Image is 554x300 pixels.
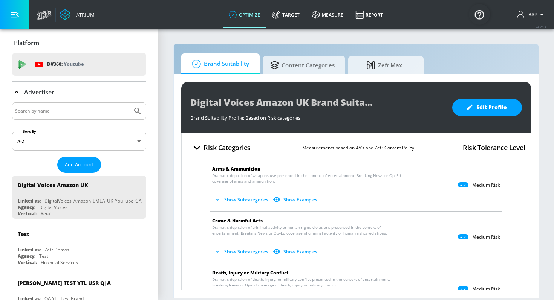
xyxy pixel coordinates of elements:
[73,11,95,18] div: Atrium
[212,225,405,236] span: Dramatic depiction of criminal activity or human rights violations presented in the context of en...
[204,142,251,153] h4: Risk Categories
[271,245,320,258] button: Show Examples
[472,234,500,240] p: Medium Risk
[467,103,507,112] span: Edit Profile
[12,176,146,219] div: Digital Voices Amazon UKLinked as:DigitalVoices_Amazon_EMEA_UK_YouTube_GAAgency:Digital VoicesVer...
[21,129,38,134] label: Sort By
[12,225,146,268] div: TestLinked as:Zefr DemosAgency:TestVertical:Financial Services
[41,210,52,217] div: Retail
[212,245,271,258] button: Show Subcategories
[472,286,500,292] p: Medium Risk
[302,144,414,152] p: Measurements based on 4A’s and Zefr Content Policy
[223,1,266,28] a: optimize
[212,193,271,206] button: Show Subcategories
[190,111,445,121] div: Brand Suitability Profile: Based on Risk categories
[12,82,146,103] div: Advertiser
[18,253,35,259] div: Agency:
[65,160,93,169] span: Add Account
[212,166,260,172] span: Arms & Ammunition
[517,10,546,19] button: BSP
[64,60,84,68] p: Youtube
[212,277,405,288] span: Dramatic depiction of death, injury, or military conflict presented in the context of entertainme...
[12,32,146,53] div: Platform
[266,1,306,28] a: Target
[47,60,84,69] p: DV360:
[472,182,500,188] p: Medium Risk
[18,230,29,238] div: Test
[39,204,67,210] div: Digital Voices
[12,132,146,151] div: A-Z
[270,56,335,74] span: Content Categories
[44,247,69,253] div: Zefr Demos
[15,106,129,116] input: Search by name
[12,53,146,76] div: DV360: Youtube
[536,25,546,29] span: v 4.25.4
[356,56,413,74] span: Zefr Max
[306,1,349,28] a: measure
[187,139,254,157] button: Risk Categories
[212,173,405,184] span: Dramatic depiction of weapons use presented in the context of entertainment. Breaking News or Op–...
[18,210,37,217] div: Vertical:
[57,157,101,173] button: Add Account
[469,4,490,25] button: Open Resource Center
[44,198,142,204] div: DigitalVoices_Amazon_EMEA_UK_YouTube_GA
[14,39,39,47] p: Platform
[24,88,54,96] p: Advertiser
[41,259,78,266] div: Financial Services
[189,55,249,73] span: Brand Suitability
[212,218,263,224] span: Crime & Harmful Acts
[452,99,522,116] button: Edit Profile
[349,1,389,28] a: Report
[212,270,289,276] span: Death, Injury or Military Conflict
[18,204,35,210] div: Agency:
[18,279,111,286] div: [PERSON_NAME] TEST YTL USR Q|A
[18,181,88,189] div: Digital Voices Amazon UK
[271,193,320,206] button: Show Examples
[18,259,37,266] div: Vertical:
[18,247,41,253] div: Linked as:
[525,12,537,17] span: login as: bsp_linking@zefr.com
[39,253,48,259] div: Test
[60,9,95,20] a: Atrium
[18,198,41,204] div: Linked as:
[463,142,525,153] h4: Risk Tolerance Level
